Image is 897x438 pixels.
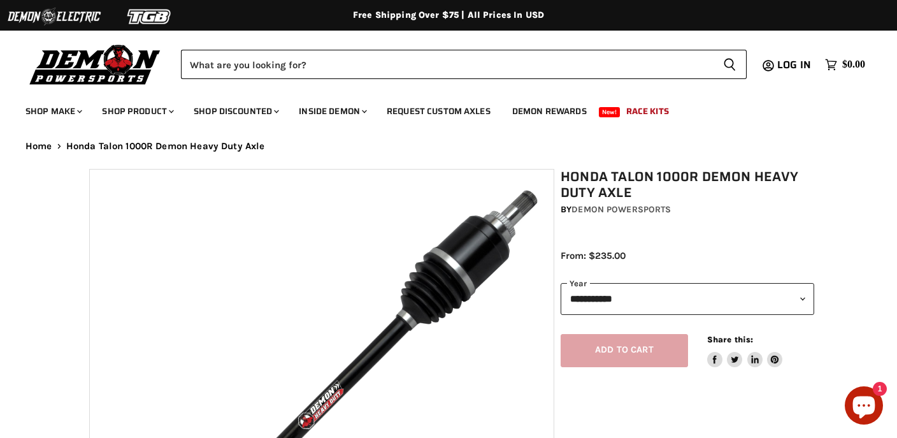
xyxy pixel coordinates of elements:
a: Shop Make [16,98,90,124]
form: Product [181,50,747,79]
ul: Main menu [16,93,862,124]
input: Search [181,50,713,79]
a: Race Kits [617,98,678,124]
a: Shop Discounted [184,98,287,124]
img: Demon Electric Logo 2 [6,4,102,29]
a: Log in [771,59,819,71]
span: From: $235.00 [561,250,626,261]
a: Request Custom Axles [377,98,500,124]
img: TGB Logo 2 [102,4,197,29]
a: Shop Product [92,98,182,124]
a: $0.00 [819,55,872,74]
button: Search [713,50,747,79]
span: Share this: [707,335,753,344]
a: Demon Rewards [503,98,596,124]
span: $0.00 [842,59,865,71]
a: Home [25,141,52,152]
div: by [561,203,814,217]
select: year [561,283,814,314]
a: Demon Powersports [571,204,671,215]
img: Demon Powersports [25,41,165,87]
span: Log in [777,57,811,73]
span: New! [599,107,621,117]
span: Honda Talon 1000R Demon Heavy Duty Axle [66,141,265,152]
inbox-online-store-chat: Shopify online store chat [841,386,887,428]
h1: Honda Talon 1000R Demon Heavy Duty Axle [561,169,814,201]
aside: Share this: [707,334,783,368]
a: Inside Demon [289,98,375,124]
